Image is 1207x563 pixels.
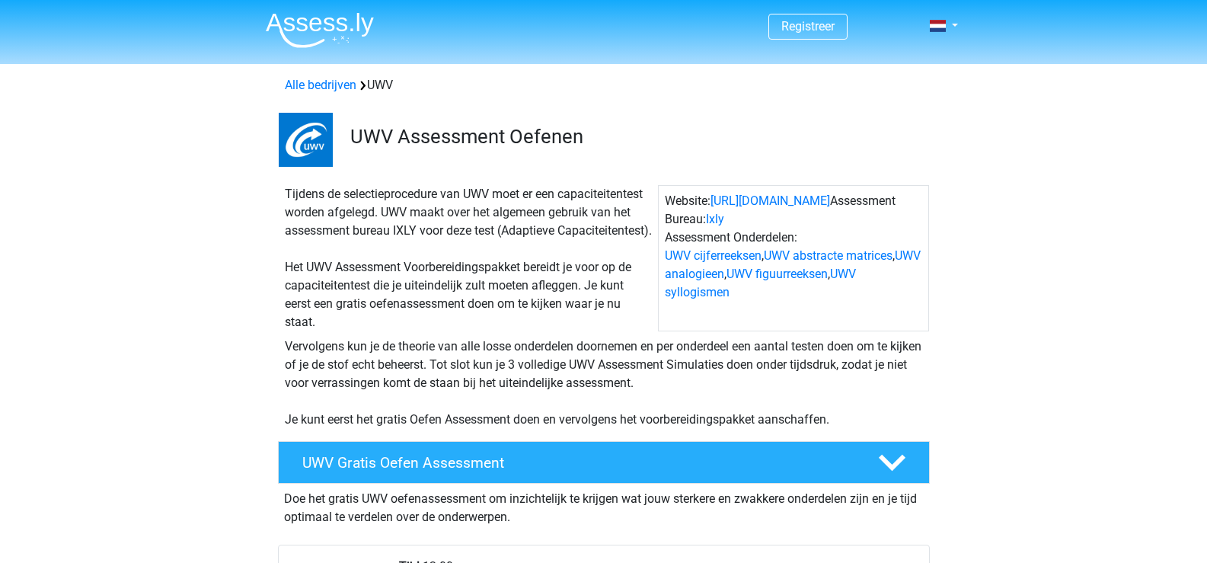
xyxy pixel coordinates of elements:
[658,185,929,331] div: Website: Assessment Bureau: Assessment Onderdelen: , , , ,
[279,337,929,429] div: Vervolgens kun je de theorie van alle losse onderdelen doornemen en per onderdeel een aantal test...
[279,76,929,94] div: UWV
[665,248,762,263] a: UWV cijferreeksen
[272,441,936,484] a: UWV Gratis Oefen Assessment
[350,125,918,149] h3: UWV Assessment Oefenen
[764,248,892,263] a: UWV abstracte matrices
[781,19,835,34] a: Registreer
[285,78,356,92] a: Alle bedrijven
[279,185,658,331] div: Tijdens de selectieprocedure van UWV moet er een capaciteitentest worden afgelegd. UWV maakt over...
[302,454,854,472] h4: UWV Gratis Oefen Assessment
[726,267,828,281] a: UWV figuurreeksen
[710,194,830,208] a: [URL][DOMAIN_NAME]
[266,12,374,48] img: Assessly
[706,212,724,226] a: Ixly
[278,484,930,526] div: Doe het gratis UWV oefenassessment om inzichtelijk te krijgen wat jouw sterkere en zwakkere onder...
